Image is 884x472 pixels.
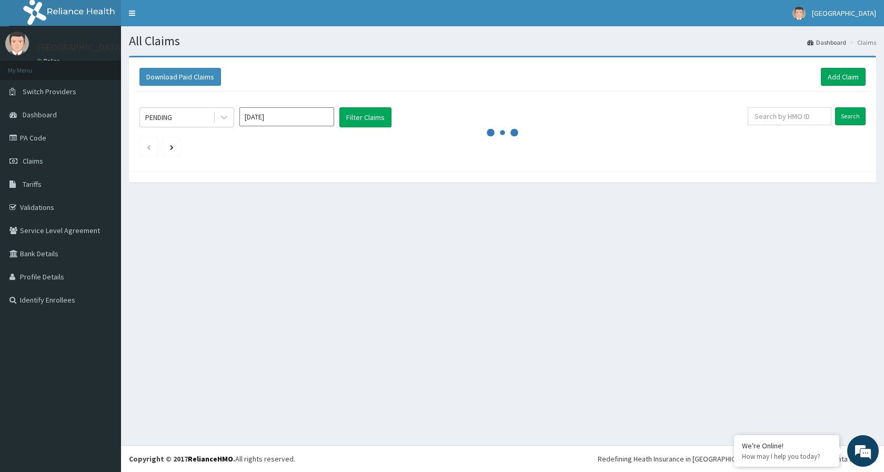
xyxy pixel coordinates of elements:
input: Search by HMO ID [748,107,831,125]
strong: Copyright © 2017 . [129,454,235,464]
footer: All rights reserved. [121,445,884,472]
svg: audio-loading [487,117,518,148]
span: Claims [23,156,43,166]
a: Dashboard [807,38,846,47]
a: Online [37,57,62,65]
span: [GEOGRAPHIC_DATA] [812,8,876,18]
img: User Image [5,32,29,55]
a: Previous page [146,142,151,152]
span: Tariffs [23,179,42,189]
a: RelianceHMO [188,454,233,464]
div: We're Online! [742,441,831,450]
button: Download Paid Claims [139,68,221,86]
p: How may I help you today? [742,452,831,461]
span: Switch Providers [23,87,76,96]
a: Add Claim [821,68,866,86]
img: User Image [792,7,806,20]
div: PENDING [145,112,172,123]
input: Select Month and Year [239,107,334,126]
p: [GEOGRAPHIC_DATA] [37,43,124,52]
li: Claims [847,38,876,47]
input: Search [835,107,866,125]
h1: All Claims [129,34,876,48]
a: Next page [170,142,174,152]
span: Dashboard [23,110,57,119]
div: Redefining Heath Insurance in [GEOGRAPHIC_DATA] using Telemedicine and Data Science! [598,454,876,464]
button: Filter Claims [339,107,391,127]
